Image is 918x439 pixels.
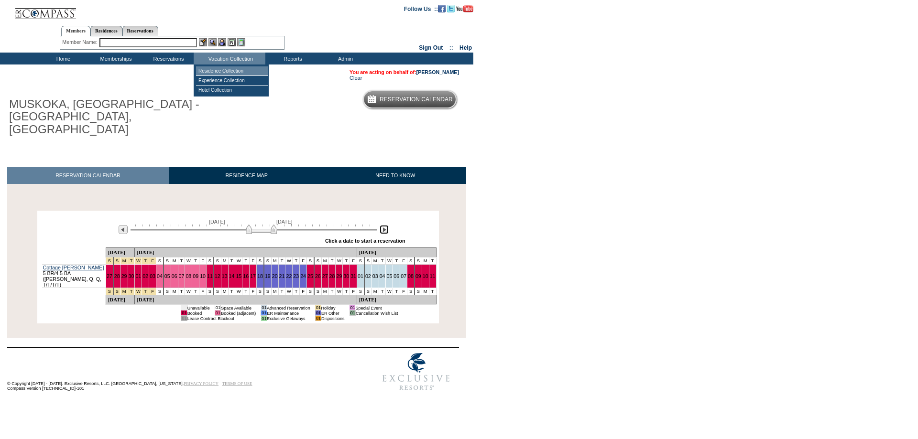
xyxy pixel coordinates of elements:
td: T [242,288,250,295]
td: Vacation Collection [194,53,265,64]
td: T [278,288,285,295]
td: F [400,288,407,295]
span: :: [449,44,453,51]
td: 01 [215,311,220,316]
td: S [307,257,314,265]
td: W [185,257,192,265]
td: T [293,288,300,295]
td: Reports [265,53,318,64]
td: F [300,257,307,265]
td: 01 [350,311,355,316]
a: Become our fan on Facebook [438,5,446,11]
td: W [285,288,293,295]
td: 01 [181,311,187,316]
td: Advanced Reservation [267,305,310,311]
div: Member Name: [62,38,99,46]
a: 09 [415,273,421,279]
a: 27 [107,273,112,279]
td: T [242,257,250,265]
td: F [300,288,307,295]
td: Follow Us :: [404,5,438,12]
td: Experience Collection [196,76,268,86]
td: T [328,257,336,265]
td: 01 [261,305,267,311]
td: T [328,288,336,295]
td: M [422,257,429,265]
a: PRIVACY POLICY [184,381,219,386]
a: 31 [350,273,356,279]
td: S [164,257,171,265]
td: 01 [315,311,321,316]
td: F [199,288,207,295]
td: M [171,288,178,295]
img: Exclusive Resorts [373,348,459,396]
td: T [228,288,235,295]
td: 01 [261,311,267,316]
td: Space Available [221,305,256,311]
td: T [379,288,386,295]
td: M [271,288,278,295]
td: Independence Day 2026 - Saturday to Saturday [142,288,149,295]
h1: MUSKOKA, [GEOGRAPHIC_DATA] - [GEOGRAPHIC_DATA], [GEOGRAPHIC_DATA] [7,96,221,138]
td: Independence Day 2026 - Saturday to Saturday [135,257,142,265]
a: 12 [215,273,220,279]
td: T [178,288,185,295]
a: 08 [408,273,414,279]
td: F [250,288,257,295]
a: NEED TO KNOW [324,167,466,184]
a: 05 [164,273,170,279]
td: Special Event [355,305,398,311]
td: S [314,288,321,295]
a: 02 [142,273,148,279]
td: T [429,257,436,265]
td: [DATE] [357,248,436,257]
a: Members [61,26,90,36]
a: 15 [236,273,241,279]
td: S [264,288,271,295]
td: T [278,257,285,265]
td: M [422,288,429,295]
a: 03 [150,273,155,279]
td: S [207,257,214,265]
a: 27 [322,273,328,279]
td: S [415,288,422,295]
td: T [293,257,300,265]
a: 24 [300,273,306,279]
td: Independence Day 2026 - Saturday to Saturday [128,257,135,265]
a: 11 [207,273,213,279]
td: Independence Day 2026 - Saturday to Saturday [149,257,156,265]
td: Booked (adjacent) [221,311,256,316]
td: ER Other [321,311,345,316]
td: F [350,288,357,295]
td: W [386,288,393,295]
td: S [307,288,314,295]
td: 01 [261,316,267,321]
td: T [192,288,199,295]
td: S [257,288,264,295]
td: Booked [187,311,210,316]
td: F [400,257,407,265]
td: Independence Day 2026 - Saturday to Saturday [113,257,120,265]
td: S [207,288,214,295]
td: 01 [315,316,321,321]
td: S [156,288,163,295]
td: Unavailable [187,305,210,311]
td: S [164,288,171,295]
td: W [386,257,393,265]
td: T [393,288,400,295]
td: W [235,288,242,295]
td: W [285,257,293,265]
td: Independence Day 2026 - Saturday to Saturday [113,288,120,295]
td: S [214,288,221,295]
span: [DATE] [276,219,293,225]
a: Reservations [122,26,158,36]
a: 18 [257,273,263,279]
td: S [214,257,221,265]
td: M [221,288,228,295]
a: 30 [129,273,134,279]
td: T [379,257,386,265]
td: S [264,257,271,265]
td: Independence Day 2026 - Saturday to Saturday [106,257,113,265]
a: Subscribe to our YouTube Channel [456,5,473,11]
a: 16 [243,273,249,279]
